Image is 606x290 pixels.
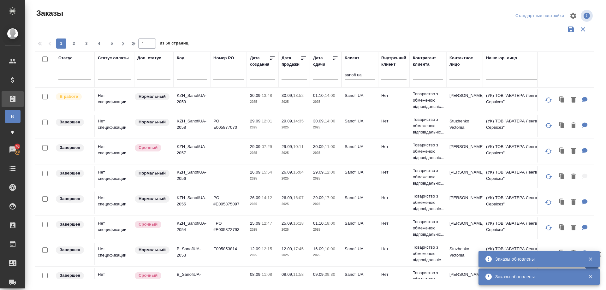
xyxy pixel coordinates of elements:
[541,118,556,133] button: Обновить
[313,201,338,207] p: 2025
[313,124,338,131] p: 2025
[495,274,579,280] div: Заказы обновлены
[313,195,325,200] p: 29.09,
[177,144,207,156] p: KZH_SanofiUA-2057
[556,145,568,158] button: Клонировать
[293,170,304,175] p: 16:04
[107,38,117,49] button: 5
[60,145,80,151] p: Завершен
[262,170,272,175] p: 15:54
[556,119,568,132] button: Клонировать
[325,272,335,277] p: 09:30
[262,144,272,149] p: 07:29
[495,256,579,262] div: Заказы обновлены
[345,220,375,227] p: Sanofi UA
[95,192,134,214] td: Нет спецификации
[381,144,407,150] p: Нет
[213,55,234,61] div: Номер PO
[55,220,91,229] div: Выставляет КМ при направлении счета или после выполнения всех работ/сдачи заказа клиенту. Окончат...
[134,118,170,127] div: Статус по умолчанию для стандартных заказов
[413,116,443,135] p: Товариство з обмеженою відповідальніс...
[262,195,272,200] p: 14:12
[556,94,568,107] button: Клонировать
[381,118,407,124] p: Нет
[134,144,170,152] div: Выставляется автоматически, если на указанный объем услуг необходимо больше времени в стандартном...
[541,220,556,235] button: Обновить
[134,220,170,229] div: Выставляется автоматически, если на указанный объем услуг необходимо больше времени в стандартном...
[446,89,483,111] td: [PERSON_NAME]
[282,278,307,284] p: 2025
[541,246,556,261] button: Обновить
[55,195,91,203] div: Выставляет КМ при направлении счета или после выполнения всех работ/сдачи заказа клиенту. Окончат...
[483,192,559,214] td: (УК) ТОВ "АВАТЕРА Ленгвідж Сервісез"
[177,169,207,182] p: KZH_SanofiUA-2056
[250,124,275,131] p: 2025
[8,113,17,120] span: В
[345,144,375,150] p: Sanofi UA
[413,193,443,212] p: Товариство з обмеженою відповідальніс...
[177,220,207,233] p: KZH_SanofiUA-2054
[345,195,375,201] p: Sanofi UA
[177,271,207,284] p: B_SanofiUA-2052
[8,129,17,135] span: Ф
[139,119,166,125] p: Нормальный
[95,243,134,265] td: Нет спецификации
[381,92,407,99] p: Нет
[541,144,556,159] button: Обновить
[55,246,91,254] div: Выставляет КМ при направлении счета или после выполнения всех работ/сдачи заказа клиенту. Окончат...
[5,126,21,139] a: Ф
[556,170,568,183] button: Клонировать
[60,247,80,253] p: Завершен
[345,271,375,278] p: Sanofi UA
[210,115,247,137] td: РО E005877070
[313,221,325,226] p: 01.10,
[60,170,80,176] p: Завершен
[55,169,91,178] div: Выставляет КМ при направлении счета или после выполнения всех работ/сдачи заказа клиенту. Окончат...
[250,93,262,98] p: 30.09,
[5,110,21,123] a: В
[293,272,304,277] p: 11:58
[313,252,338,258] p: 2025
[568,196,579,209] button: Удалить
[95,217,134,239] td: Нет спецификации
[282,272,293,277] p: 08.09,
[345,246,375,252] p: Sanofi UA
[262,246,272,251] p: 12:15
[446,166,483,188] td: [PERSON_NAME]
[262,221,272,226] p: 12:47
[313,93,325,98] p: 01.10,
[313,175,338,182] p: 2025
[293,119,304,123] p: 14:35
[60,119,80,125] p: Завершен
[282,170,293,175] p: 26.09,
[139,247,166,253] p: Нормальный
[345,169,375,175] p: Sanofi UA
[282,144,293,149] p: 29.09,
[345,118,375,124] p: Sanofi UA
[134,246,170,254] div: Статус по умолчанию для стандартных заказов
[94,38,104,49] button: 4
[483,140,559,163] td: (УК) ТОВ "АВАТЕРА Ленгвідж Сервісез"
[325,170,335,175] p: 12:00
[381,169,407,175] p: Нет
[81,38,92,49] button: 3
[325,246,335,251] p: 10:00
[250,144,262,149] p: 29.09,
[577,23,589,35] button: Сбросить фильтры
[250,252,275,258] p: 2025
[139,93,166,100] p: Нормальный
[137,55,161,61] div: Доп. статус
[325,119,335,123] p: 14:00
[345,55,359,61] div: Клиент
[282,246,293,251] p: 12.09,
[325,195,335,200] p: 17:00
[250,119,262,123] p: 29.09,
[313,227,338,233] p: 2025
[413,91,443,110] p: Товариство з обмеженою відповідальніс...
[55,118,91,127] div: Выставляет КМ при направлении счета или после выполнения всех работ/сдачи заказа клиенту. Окончат...
[250,272,262,277] p: 08.09,
[325,93,335,98] p: 14:00
[581,10,594,22] span: Посмотреть информацию
[69,38,79,49] button: 2
[250,201,275,207] p: 2025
